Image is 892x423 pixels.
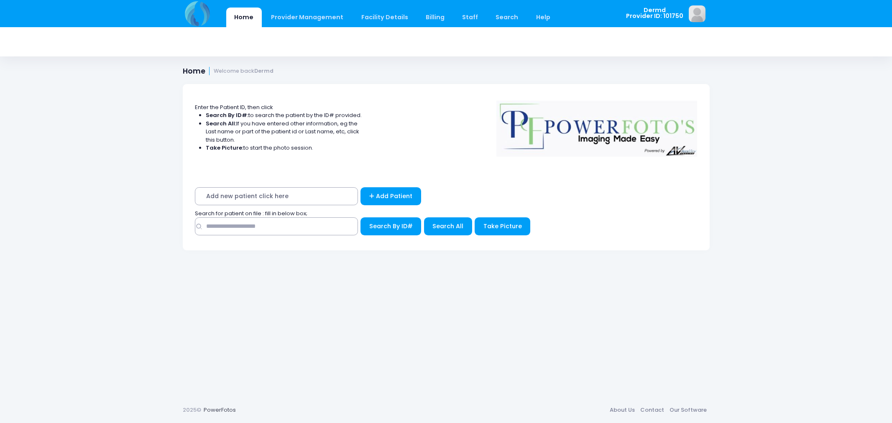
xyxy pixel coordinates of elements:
[360,187,421,205] a: Add Patient
[206,120,362,144] li: If you have entered other information, eg the Last name or part of the patient id or Last name, e...
[183,67,274,76] h1: Home
[638,403,667,418] a: Contact
[204,406,236,414] a: PowerFotos
[360,217,421,235] button: Search By ID#
[206,144,362,152] li: to start the photo session.
[353,8,416,27] a: Facility Details
[488,8,527,27] a: Search
[432,222,463,230] span: Search All
[626,7,683,19] span: Dermd Provider ID: 101750
[263,8,352,27] a: Provider Management
[206,111,362,120] li: to search the patient by the ID# provided.
[195,187,358,205] span: Add new patient click here
[226,8,262,27] a: Home
[369,222,413,230] span: Search By ID#
[195,209,307,217] span: Search for patient on file : fill in below box;
[528,8,558,27] a: Help
[254,67,273,74] strong: Dermd
[214,68,273,74] small: Welcome back
[492,95,701,157] img: Logo
[206,120,236,127] strong: Search All:
[183,406,201,414] span: 2025©
[206,111,248,119] strong: Search By ID#:
[454,8,486,27] a: Staff
[206,144,243,152] strong: Take Picture:
[607,403,638,418] a: About Us
[483,222,522,230] span: Take Picture
[689,5,705,22] img: image
[667,403,710,418] a: Our Software
[475,217,530,235] button: Take Picture
[417,8,452,27] a: Billing
[195,103,273,111] span: Enter the Patient ID, then click
[424,217,472,235] button: Search All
